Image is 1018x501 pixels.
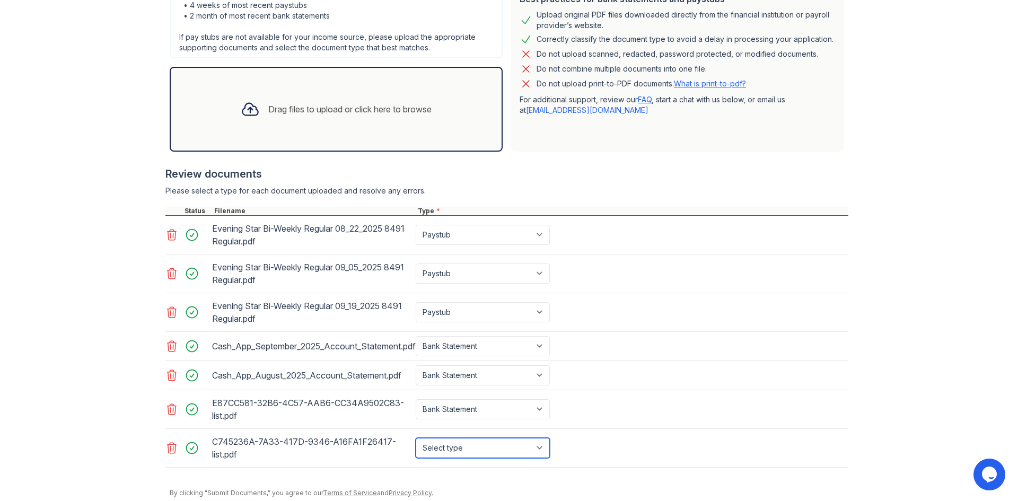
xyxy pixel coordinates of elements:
div: C745236A-7A33-417D-9346-A16FA1F26417-list.pdf [212,433,411,463]
div: Type [416,207,848,215]
a: Privacy Policy. [389,489,433,497]
a: FAQ [638,95,652,104]
div: Filename [212,207,416,215]
div: Evening Star Bi-Weekly Regular 08_22_2025 8491 Regular.pdf [212,220,411,250]
div: Please select a type for each document uploaded and resolve any errors. [165,186,848,196]
div: Upload original PDF files downloaded directly from the financial institution or payroll provider’... [537,10,836,31]
a: Terms of Service [323,489,377,497]
div: Do not combine multiple documents into one file. [537,63,707,75]
p: For additional support, review our , start a chat with us below, or email us at [520,94,836,116]
div: Review documents [165,166,848,181]
p: Do not upload print-to-PDF documents. [537,78,746,89]
div: E87CC581-32B6-4C57-AAB6-CC34A9502C83-list.pdf [212,394,411,424]
iframe: chat widget [973,459,1007,490]
div: Drag files to upload or click here to browse [268,103,432,116]
a: What is print-to-pdf? [674,79,746,88]
div: Cash_App_August_2025_Account_Statement.pdf [212,367,411,384]
div: Correctly classify the document type to avoid a delay in processing your application. [537,33,833,46]
div: Evening Star Bi-Weekly Regular 09_19_2025 8491 Regular.pdf [212,297,411,327]
div: Status [182,207,212,215]
a: [EMAIL_ADDRESS][DOMAIN_NAME] [526,106,648,115]
div: Evening Star Bi-Weekly Regular 09_05_2025 8491 Regular.pdf [212,259,411,288]
div: By clicking "Submit Documents," you agree to our and [170,489,848,497]
div: Do not upload scanned, redacted, password protected, or modified documents. [537,48,818,60]
div: Cash_App_September_2025_Account_Statement.pdf [212,338,411,355]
